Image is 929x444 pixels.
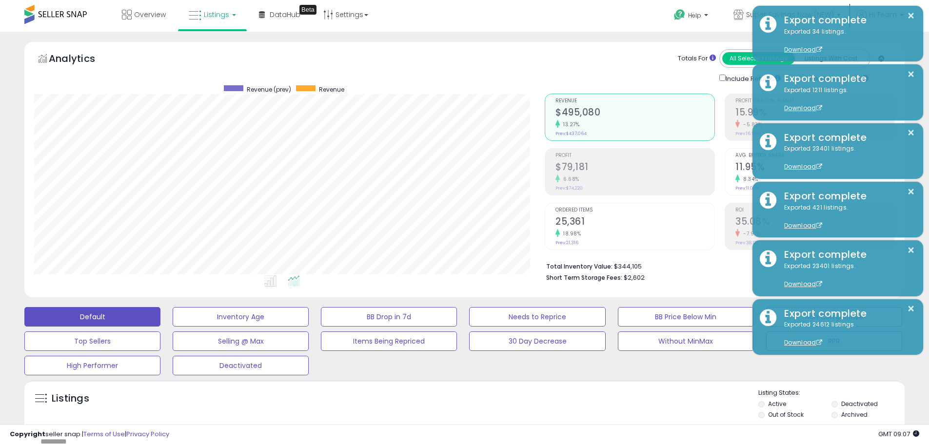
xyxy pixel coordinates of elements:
[10,429,45,439] strong: Copyright
[768,410,804,419] label: Out of Stock
[555,185,583,191] small: Prev: $74,220
[841,400,878,408] label: Deactivated
[24,307,160,327] button: Default
[555,131,587,136] small: Prev: $437,064
[777,27,916,55] div: Exported 34 listings.
[735,161,894,174] h2: 11.95%
[546,273,622,282] b: Short Term Storage Fees:
[469,331,605,351] button: 30 Day Decrease
[784,162,822,171] a: Download
[777,248,916,262] div: Export complete
[907,127,915,139] button: ×
[907,68,915,80] button: ×
[555,216,714,229] h2: 25,361
[624,273,645,282] span: $2,602
[173,356,309,375] button: Deactivated
[907,303,915,315] button: ×
[784,104,822,112] a: Download
[319,85,344,94] span: Revenue
[735,216,894,229] h2: 35.08%
[546,260,888,271] li: $344,105
[878,429,919,439] span: 2025-09-15 09:07 GMT
[777,144,916,172] div: Exported 23401 listings.
[777,262,916,289] div: Exported 23401 listings.
[618,331,754,351] button: Without MinMax
[24,331,160,351] button: Top Sellers
[321,331,457,351] button: Items Being Repriced
[618,307,754,327] button: BB Price Below Min
[777,203,916,231] div: Exported 421 listings.
[735,98,894,104] span: Profit [PERSON_NAME]
[678,54,716,63] div: Totals For
[712,73,792,84] div: Include Returns
[768,400,786,408] label: Active
[735,131,760,136] small: Prev: 16.98%
[777,189,916,203] div: Export complete
[173,307,309,327] button: Inventory Age
[52,392,89,405] h5: Listings
[173,331,309,351] button: Selling @ Max
[907,10,915,22] button: ×
[299,5,316,15] div: Tooltip anchor
[469,307,605,327] button: Needs to Reprice
[134,10,166,19] span: Overview
[688,11,701,19] span: Help
[907,244,915,256] button: ×
[560,230,581,237] small: 18.98%
[560,175,579,183] small: 6.68%
[555,240,578,246] small: Prev: 21,316
[740,175,758,183] small: 8.34%
[777,86,916,113] div: Exported 1211 listings.
[555,107,714,120] h2: $495,080
[555,208,714,213] span: Ordered Items
[735,208,894,213] span: ROI
[784,338,822,347] a: Download
[24,356,160,375] button: High Performer
[560,121,579,128] small: 13.27%
[777,320,916,347] div: Exported 24612 listings.
[740,230,760,237] small: -7.97%
[777,13,916,27] div: Export complete
[784,45,822,54] a: Download
[735,240,759,246] small: Prev: 38.12%
[321,307,457,327] button: BB Drop in 7d
[784,280,822,288] a: Download
[270,10,300,19] span: DataHub
[777,72,916,86] div: Export complete
[83,429,125,439] a: Terms of Use
[204,10,229,19] span: Listings
[735,107,894,120] h2: 15.99%
[740,121,762,128] small: -5.83%
[546,262,613,270] b: Total Inventory Value:
[746,10,834,19] span: Super Savings Now (NEW)
[555,153,714,158] span: Profit
[49,52,114,68] h5: Analytics
[758,388,905,398] p: Listing States:
[666,1,718,32] a: Help
[555,161,714,174] h2: $79,181
[555,98,714,104] span: Revenue
[247,85,291,94] span: Revenue (prev)
[735,185,759,191] small: Prev: 11.03%
[126,429,169,439] a: Privacy Policy
[10,430,169,439] div: seller snap | |
[841,410,868,419] label: Archived
[777,131,916,145] div: Export complete
[735,153,894,158] span: Avg. Buybox Share
[722,52,795,65] button: All Selected Listings
[777,307,916,321] div: Export complete
[784,221,822,230] a: Download
[907,186,915,198] button: ×
[673,9,686,21] i: Get Help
